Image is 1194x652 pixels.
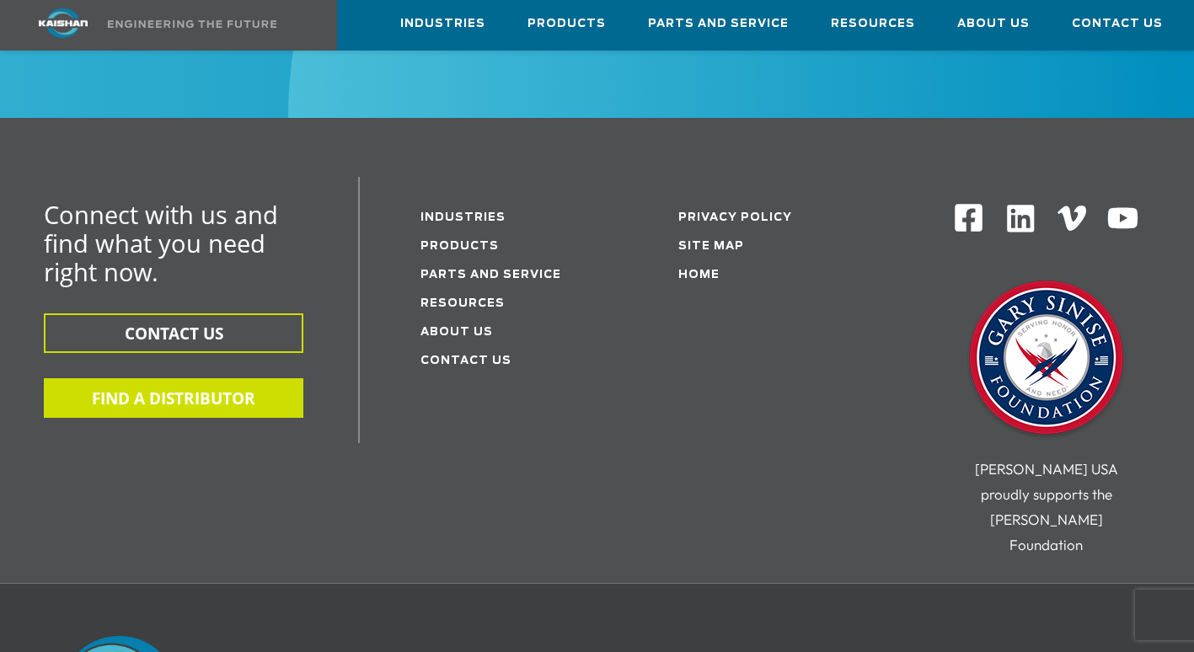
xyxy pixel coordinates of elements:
a: Contact Us [1072,1,1163,46]
a: Site Map [678,241,744,252]
a: Products [527,1,606,46]
img: Engineering the future [108,20,276,28]
span: [PERSON_NAME] USA proudly supports the [PERSON_NAME] Foundation [975,460,1118,553]
a: Parts and Service [648,1,789,46]
a: Home [678,270,720,281]
span: About Us [957,14,1030,34]
a: Resources [420,298,505,309]
span: Connect with us and find what you need right now. [44,198,278,288]
a: About Us [420,327,493,338]
a: Industries [400,1,485,46]
a: Parts and service [420,270,561,281]
span: Parts and Service [648,14,789,34]
img: Youtube [1106,202,1139,235]
img: Vimeo [1057,206,1086,230]
a: Products [420,241,499,252]
a: Privacy Policy [678,212,792,223]
span: Industries [400,14,485,34]
a: About Us [957,1,1030,46]
span: Products [527,14,606,34]
span: Contact Us [1072,14,1163,34]
img: Gary Sinise Foundation [962,275,1131,444]
span: Resources [831,14,915,34]
a: Contact Us [420,355,511,366]
button: FIND A DISTRIBUTOR [44,378,303,418]
img: Linkedin [1004,202,1037,235]
button: CONTACT US [44,313,303,353]
img: Facebook [953,202,984,233]
a: Resources [831,1,915,46]
a: Industries [420,212,506,223]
